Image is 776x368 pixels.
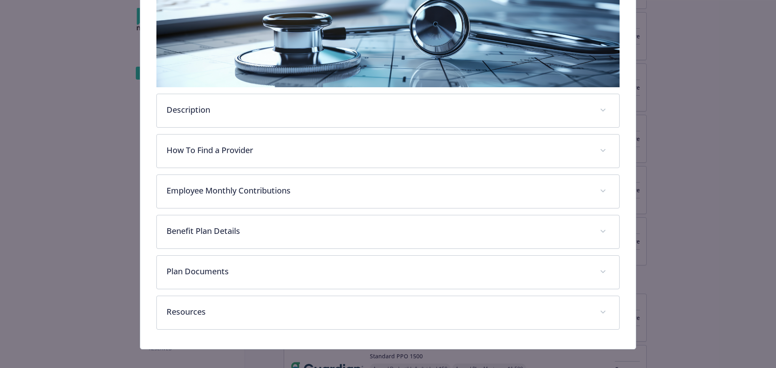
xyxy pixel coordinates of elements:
div: Employee Monthly Contributions [157,175,620,208]
p: Resources [167,306,590,318]
div: Benefit Plan Details [157,215,620,248]
p: Plan Documents [167,265,590,278]
div: How To Find a Provider [157,135,620,168]
p: How To Find a Provider [167,144,590,156]
p: Description [167,104,590,116]
div: Resources [157,296,620,329]
div: Plan Documents [157,256,620,289]
p: Benefit Plan Details [167,225,590,237]
div: Description [157,94,620,127]
p: Employee Monthly Contributions [167,185,590,197]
